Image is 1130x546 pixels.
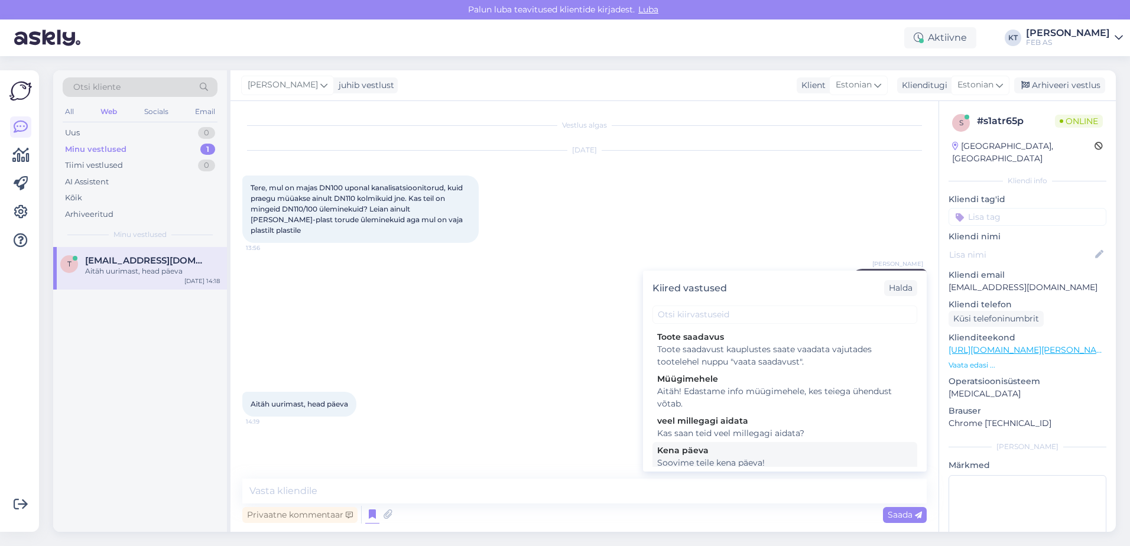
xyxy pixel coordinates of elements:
[246,417,290,426] span: 14:19
[657,444,913,457] div: Kena päeva
[949,193,1106,206] p: Kliendi tag'id
[65,209,113,220] div: Arhiveeritud
[797,79,826,92] div: Klient
[884,280,917,296] div: Halda
[657,457,913,469] div: Soovime teile kena päeva!
[949,417,1106,430] p: Chrome [TECHNICAL_ID]
[977,114,1055,128] div: # s1atr65p
[193,104,217,119] div: Email
[949,175,1106,186] div: Kliendi info
[949,269,1106,281] p: Kliendi email
[1055,115,1103,128] span: Online
[198,160,215,171] div: 0
[957,79,993,92] span: Estonian
[949,298,1106,311] p: Kliendi telefon
[242,120,927,131] div: Vestlus algas
[251,399,348,408] span: Aitäh uurimast, head päeva
[657,427,913,440] div: Kas saan teid veel millegagi aidata?
[949,459,1106,472] p: Märkmed
[73,81,121,93] span: Otsi kliente
[872,259,923,268] span: [PERSON_NAME]
[1026,28,1123,47] a: [PERSON_NAME]FEB AS
[85,266,220,277] div: Aitäh uurimast, head päeva
[657,415,913,427] div: veel millegagi aidata
[904,27,976,48] div: Aktiivne
[949,375,1106,388] p: Operatsioonisüsteem
[85,255,208,266] span: tanel@ibn.ee
[65,127,80,139] div: Uus
[949,388,1106,400] p: [MEDICAL_DATA]
[657,373,913,385] div: Müügimehele
[652,281,727,295] div: Kiired vastused
[98,104,119,119] div: Web
[1014,77,1105,93] div: Arhiveeri vestlus
[657,343,913,368] div: Toote saadavust kauplustes saate vaadata vajutades tootelehel nuppu "vaata saadavust".
[200,144,215,155] div: 1
[242,145,927,155] div: [DATE]
[65,144,126,155] div: Minu vestlused
[949,331,1106,344] p: Klienditeekond
[248,79,318,92] span: [PERSON_NAME]
[63,104,76,119] div: All
[1026,28,1110,38] div: [PERSON_NAME]
[657,385,913,410] div: Aitäh! Edastame info müügimehele, kes teiega ühendust võtab.
[949,248,1093,261] input: Lisa nimi
[949,405,1106,417] p: Brauser
[251,183,465,235] span: Tere, mul on majas DN100 uponal kanalisatsioonitorud, kuid praegu müüakse ainult DN110 kolmikuid ...
[334,79,394,92] div: juhib vestlust
[65,192,82,204] div: Kõik
[888,509,922,520] span: Saada
[949,360,1106,370] p: Vaata edasi ...
[836,79,872,92] span: Estonian
[184,277,220,285] div: [DATE] 14:18
[949,208,1106,226] input: Lisa tag
[142,104,171,119] div: Socials
[949,281,1106,294] p: [EMAIL_ADDRESS][DOMAIN_NAME]
[1026,38,1110,47] div: FEB AS
[959,118,963,127] span: s
[198,127,215,139] div: 0
[635,4,662,15] span: Luba
[897,79,947,92] div: Klienditugi
[113,229,167,240] span: Minu vestlused
[67,259,72,268] span: t
[949,311,1044,327] div: Küsi telefoninumbrit
[65,176,109,188] div: AI Assistent
[657,331,913,343] div: Toote saadavus
[242,507,358,523] div: Privaatne kommentaar
[949,441,1106,452] div: [PERSON_NAME]
[246,243,290,252] span: 13:56
[652,305,917,324] input: Otsi kiirvastuseid
[1005,30,1021,46] div: KT
[949,344,1112,355] a: [URL][DOMAIN_NAME][PERSON_NAME]
[949,230,1106,243] p: Kliendi nimi
[9,80,32,102] img: Askly Logo
[952,140,1095,165] div: [GEOGRAPHIC_DATA], [GEOGRAPHIC_DATA]
[65,160,123,171] div: Tiimi vestlused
